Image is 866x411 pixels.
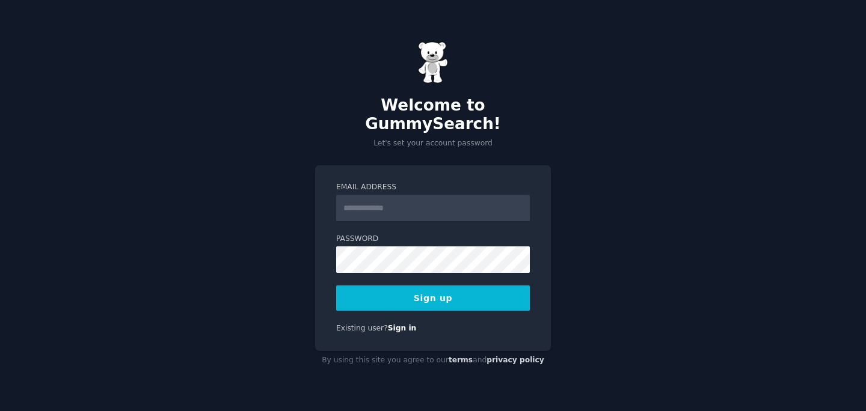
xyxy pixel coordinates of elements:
[418,41,448,84] img: Gummy Bear
[315,351,551,370] div: By using this site you agree to our and
[487,356,544,364] a: privacy policy
[336,324,388,332] span: Existing user?
[336,182,530,193] label: Email Address
[315,138,551,149] p: Let's set your account password
[336,285,530,311] button: Sign up
[336,234,530,245] label: Password
[315,96,551,134] h2: Welcome to GummySearch!
[388,324,417,332] a: Sign in
[449,356,473,364] a: terms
